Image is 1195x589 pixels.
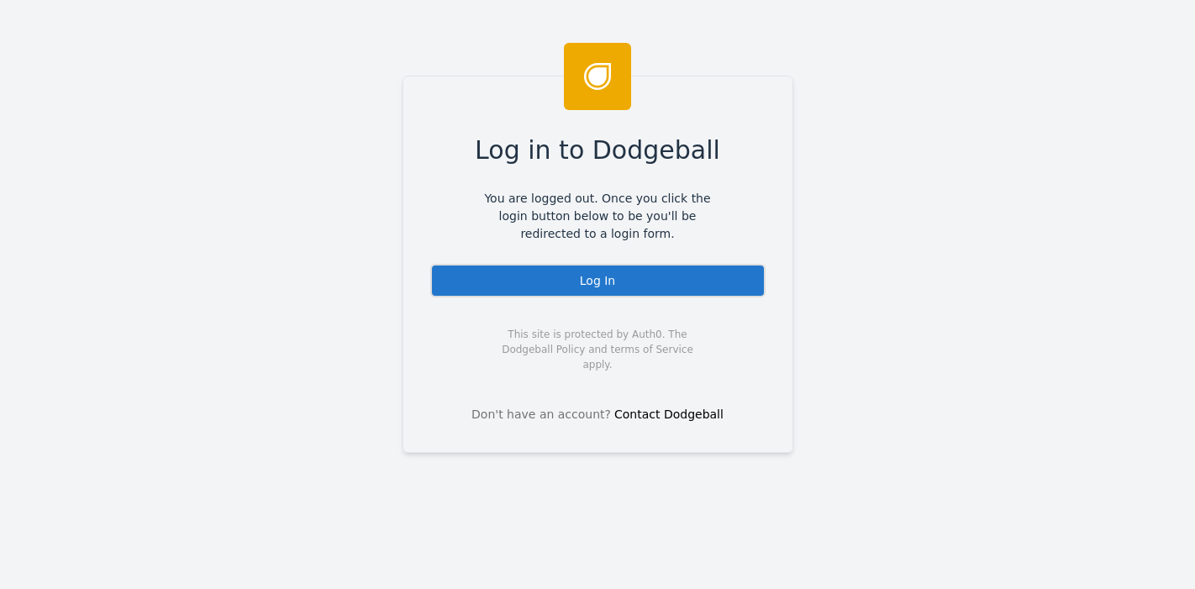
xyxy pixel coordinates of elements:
span: This site is protected by Auth0. The Dodgeball Policy and terms of Service apply. [487,327,708,372]
span: Log in to Dodgeball [475,131,720,169]
span: You are logged out. Once you click the login button below to be you'll be redirected to a login f... [472,190,724,243]
div: Log In [430,264,766,297]
span: Don't have an account? [471,406,611,423]
a: Contact Dodgeball [614,408,724,421]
